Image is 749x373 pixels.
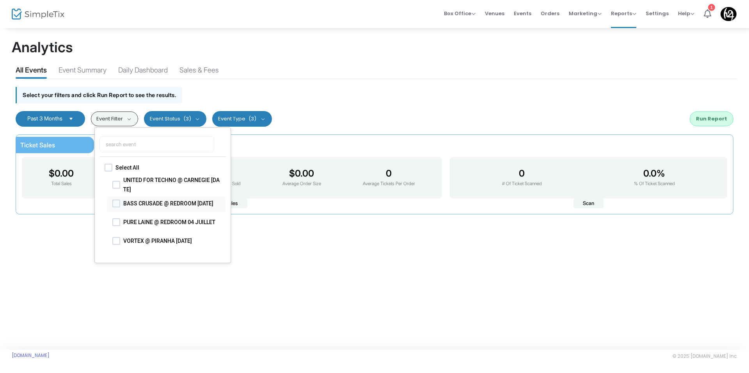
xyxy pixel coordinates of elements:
[59,65,106,78] div: Event Summary
[123,236,221,245] span: VORTEX @ PIRANHA [DATE]
[634,168,675,179] h3: 0.0%
[514,4,531,23] span: Events
[49,180,74,187] p: Total Sales
[115,163,213,172] span: Select All
[363,168,415,179] h3: 0
[248,116,256,122] span: (3)
[708,4,715,11] div: 1
[123,217,221,226] span: PURE LAINE @ REDROOM 04 JUILLET
[20,141,55,149] span: Ticket Sales
[123,175,221,194] span: UNITED FOR TECHNO @ CARNEGIE [DATE]
[123,198,221,208] span: BASS CRUSADE @ REDROOM [DATE]
[611,10,636,17] span: Reports
[91,111,138,126] button: Event Filter
[678,10,694,17] span: Help
[502,168,542,179] h3: 0
[282,180,321,187] p: Average Order Size
[282,168,321,179] h3: $0.00
[16,65,47,78] div: All Events
[363,180,415,187] p: Average Tickets Per Order
[646,4,669,23] span: Settings
[183,116,191,122] span: (3)
[690,111,733,126] button: Run Report
[118,65,168,78] div: Daily Dashboard
[27,115,62,122] span: Past 3 Months
[66,116,76,122] button: Select
[502,180,542,187] p: # Of Ticket Scanned
[99,136,214,152] input: search event
[16,87,182,103] div: Select your filters and click Run Report to see the results.
[216,198,247,209] span: Sales
[12,39,737,56] h1: Analytics
[179,65,219,78] div: Sales & Fees
[634,180,675,187] p: % Of Ticket Scanned
[541,4,559,23] span: Orders
[12,352,50,359] a: [DOMAIN_NAME]
[49,168,74,179] h3: $0.00
[573,198,603,209] span: Scan
[444,10,476,17] span: Box Office
[569,10,602,17] span: Marketing
[212,111,272,127] button: Event Type(3)
[673,353,737,359] span: © 2025 [DOMAIN_NAME] Inc.
[144,111,207,127] button: Event Status(3)
[485,4,504,23] span: Venues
